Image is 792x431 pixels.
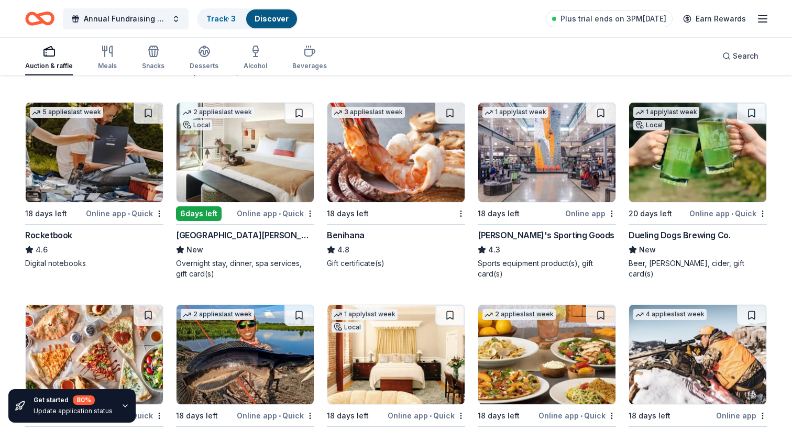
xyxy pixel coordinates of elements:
[25,41,73,75] button: Auction & raffle
[639,244,656,256] span: New
[327,305,465,404] img: Image for Napa River Inn
[327,258,465,269] div: Gift certificate(s)
[677,9,752,28] a: Earn Rewards
[327,410,369,422] div: 18 days left
[237,207,314,220] div: Online app Quick
[430,412,432,420] span: •
[716,409,767,422] div: Online app
[292,41,327,75] button: Beverages
[244,41,267,75] button: Alcohol
[176,258,314,279] div: Overnight stay, dinner, spa services, gift card(s)
[190,41,218,75] button: Desserts
[279,209,281,218] span: •
[332,322,363,333] div: Local
[30,107,103,118] div: 5 applies last week
[190,62,218,70] div: Desserts
[478,305,615,404] img: Image for Brio Italian Grille
[731,209,733,218] span: •
[560,13,666,25] span: Plus trial ends on 3PM[DATE]
[98,62,117,70] div: Meals
[186,244,203,256] span: New
[327,103,465,202] img: Image for Benihana
[546,10,673,27] a: Plus trial ends on 3PM[DATE]
[538,409,616,422] div: Online app Quick
[177,103,314,202] img: Image for Hotel San Luis Obispo
[244,62,267,70] div: Alcohol
[25,62,73,70] div: Auction & raffle
[84,13,168,25] span: Annual Fundraising Event, Silent Auction, and Raffle
[629,102,767,279] a: Image for Dueling Dogs Brewing Co.1 applylast weekLocal20 days leftOnline app•QuickDueling Dogs B...
[292,62,327,70] div: Beverages
[26,305,163,404] img: Image for Flippin' Pizza
[98,41,117,75] button: Meals
[197,8,298,29] button: Track· 3Discover
[629,103,766,202] img: Image for Dueling Dogs Brewing Co.
[36,244,48,256] span: 4.6
[689,207,767,220] div: Online app Quick
[86,207,163,220] div: Online app Quick
[128,209,130,218] span: •
[633,120,665,130] div: Local
[714,46,767,67] button: Search
[580,412,582,420] span: •
[478,102,616,279] a: Image for Dick's Sporting Goods1 applylast week18 days leftOnline app[PERSON_NAME]'s Sporting Goo...
[206,14,236,23] a: Track· 3
[25,6,54,31] a: Home
[34,395,113,405] div: Get started
[337,244,349,256] span: 4.8
[478,103,615,202] img: Image for Dick's Sporting Goods
[25,229,72,241] div: Rocketbook
[478,258,616,279] div: Sports equipment product(s), gift card(s)
[565,207,616,220] div: Online app
[237,409,314,422] div: Online app Quick
[176,229,314,241] div: [GEOGRAPHIC_DATA][PERSON_NAME]
[478,410,520,422] div: 18 days left
[488,244,500,256] span: 4.3
[142,41,164,75] button: Snacks
[181,107,254,118] div: 2 applies last week
[332,309,398,320] div: 1 apply last week
[629,305,766,404] img: Image for Burris Optics
[181,120,212,130] div: Local
[255,14,289,23] a: Discover
[478,207,520,220] div: 18 days left
[73,395,95,405] div: 80 %
[633,309,707,320] div: 4 applies last week
[327,229,365,241] div: Benihana
[279,412,281,420] span: •
[633,107,699,118] div: 1 apply last week
[482,107,548,118] div: 1 apply last week
[34,407,113,415] div: Update application status
[478,229,614,241] div: [PERSON_NAME]'s Sporting Goods
[733,50,758,62] span: Search
[63,8,189,29] button: Annual Fundraising Event, Silent Auction, and Raffle
[25,207,67,220] div: 18 days left
[482,309,556,320] div: 2 applies last week
[629,207,672,220] div: 20 days left
[388,409,465,422] div: Online app Quick
[25,102,163,269] a: Image for Rocketbook5 applieslast week18 days leftOnline app•QuickRocketbook4.6Digital notebooks
[176,206,222,221] div: 6 days left
[25,258,163,269] div: Digital notebooks
[177,305,314,404] img: Image for Rapala
[26,103,163,202] img: Image for Rocketbook
[176,410,218,422] div: 18 days left
[629,258,767,279] div: Beer, [PERSON_NAME], cider, gift card(s)
[327,207,369,220] div: 18 days left
[176,102,314,279] a: Image for Hotel San Luis Obispo2 applieslast weekLocal6days leftOnline app•Quick[GEOGRAPHIC_DATA]...
[142,62,164,70] div: Snacks
[332,107,405,118] div: 3 applies last week
[629,229,730,241] div: Dueling Dogs Brewing Co.
[181,309,254,320] div: 2 applies last week
[629,410,670,422] div: 18 days left
[327,102,465,269] a: Image for Benihana3 applieslast week18 days leftBenihana4.8Gift certificate(s)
